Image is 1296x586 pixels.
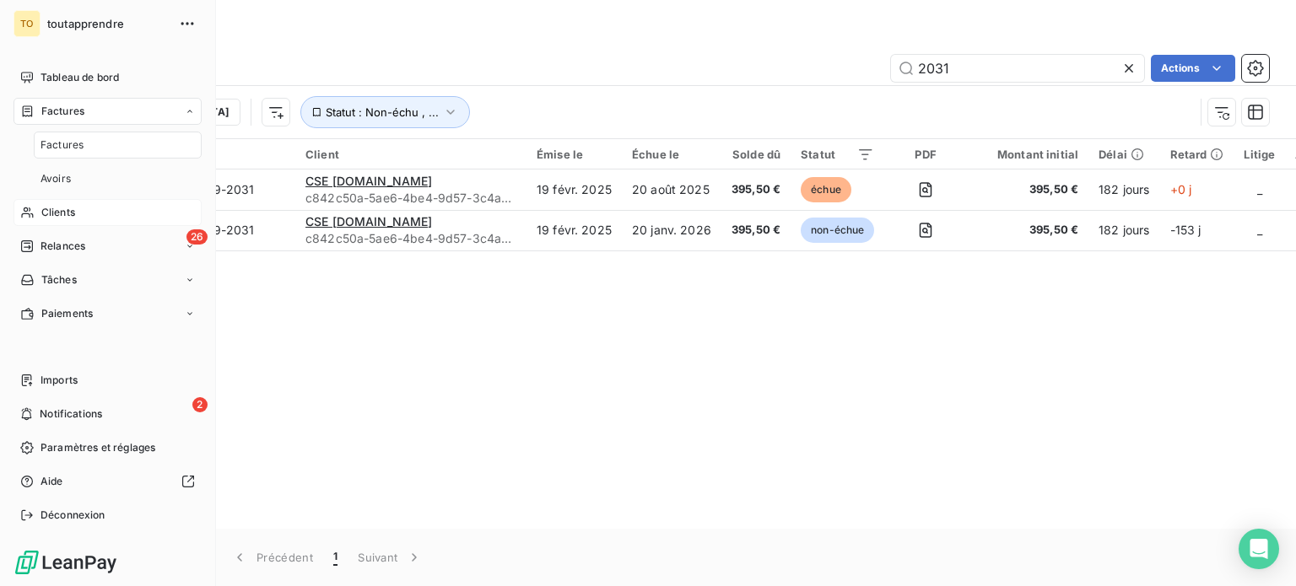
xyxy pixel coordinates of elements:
[801,218,874,243] span: non-échue
[305,214,433,228] span: CSE [DOMAIN_NAME]
[221,540,323,575] button: Précédent
[13,98,202,192] a: FacturesFacturesAvoirs
[13,468,202,495] a: Aide
[40,70,119,85] span: Tableau de bord
[622,169,721,210] td: 20 août 2025
[632,148,711,161] div: Échue le
[34,165,202,192] a: Avoirs
[40,373,78,388] span: Imports
[526,169,622,210] td: 19 févr. 2025
[1170,148,1224,161] div: Retard
[891,55,1144,82] input: Rechercher
[41,272,77,288] span: Tâches
[40,239,85,254] span: Relances
[40,440,155,455] span: Paramètres et réglages
[977,148,1078,161] div: Montant initial
[186,229,208,245] span: 26
[13,10,40,37] div: TO
[537,148,612,161] div: Émise le
[305,174,433,188] span: CSE [DOMAIN_NAME]
[13,64,202,91] a: Tableau de bord
[1088,169,1159,210] td: 182 jours
[40,406,102,422] span: Notifications
[40,474,63,489] span: Aide
[348,540,433,575] button: Suivant
[1257,223,1262,237] span: _
[13,300,202,327] a: Paiements
[326,105,439,119] span: Statut : Non-échu , ...
[1239,529,1279,569] div: Open Intercom Messenger
[41,104,84,119] span: Factures
[977,181,1078,198] span: 395,50 €
[305,148,516,161] div: Client
[40,508,105,523] span: Déconnexion
[40,137,84,153] span: Factures
[305,190,516,207] span: c842c50a-5ae6-4be4-9d57-3c4a9f03ca34
[732,148,780,161] div: Solde dû
[1244,148,1275,161] div: Litige
[894,148,956,161] div: PDF
[40,171,71,186] span: Avoirs
[47,17,169,30] span: toutapprendre
[1088,210,1159,250] td: 182 jours
[300,96,470,128] button: Statut : Non-échu , ...
[41,306,93,321] span: Paiements
[41,205,75,220] span: Clients
[1151,55,1235,82] button: Actions
[13,199,202,226] a: Clients
[801,177,851,202] span: échue
[1170,223,1201,237] span: -153 j
[1170,182,1192,196] span: +0 j
[305,230,516,247] span: c842c50a-5ae6-4be4-9d57-3c4a9f03ca34
[1257,182,1262,196] span: _
[13,233,202,260] a: 26Relances
[192,397,208,412] span: 2
[34,132,202,159] a: Factures
[333,549,337,566] span: 1
[1099,148,1149,161] div: Délai
[801,148,874,161] div: Statut
[622,210,721,250] td: 20 janv. 2026
[526,210,622,250] td: 19 févr. 2025
[13,434,202,461] a: Paramètres et réglages
[323,540,348,575] button: 1
[732,181,780,198] span: 395,50 €
[13,367,202,394] a: Imports
[732,222,780,239] span: 395,50 €
[13,549,118,576] img: Logo LeanPay
[977,222,1078,239] span: 395,50 €
[13,266,202,293] a: Tâches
